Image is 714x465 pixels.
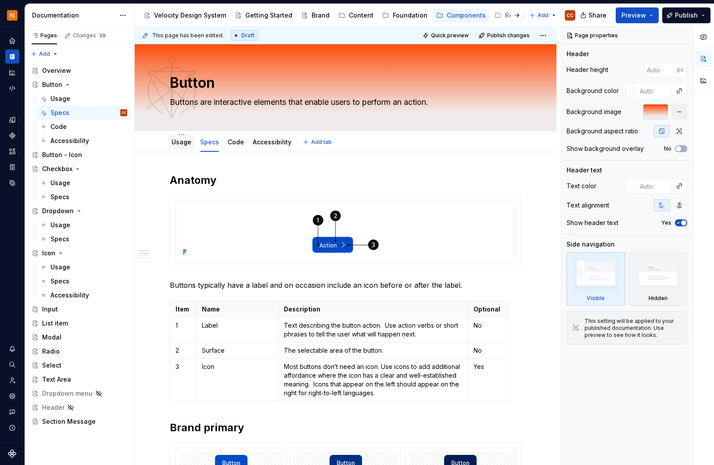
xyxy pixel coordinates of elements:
p: 2 [176,346,191,355]
a: Usage [36,92,131,106]
p: No [474,321,504,330]
div: Usage [50,263,70,272]
p: Item [176,305,191,314]
button: Quick preview [420,29,473,42]
div: Button - Icon [42,150,82,159]
a: Storybook stories [5,160,19,174]
div: Text color [567,182,596,190]
div: Foundation [393,11,427,20]
div: Notifications [5,342,19,356]
div: Header height [567,65,608,74]
a: Getting Started [231,8,296,22]
div: This setting will be applied to your published documentation. Use preview to see how it looks. [585,318,682,339]
a: Home [5,34,19,48]
button: Add [28,48,61,60]
div: Pages [32,32,57,39]
a: Header [28,401,131,415]
div: Show background overlay [567,144,644,153]
div: Text alignment [567,201,609,210]
a: Code automation [5,81,19,95]
a: Components [5,129,19,143]
div: Select [42,361,61,370]
div: Header text [567,166,602,175]
div: Checkbox [42,165,72,173]
p: Name [202,305,273,314]
span: Share [588,11,606,20]
div: Components [447,11,486,20]
p: Surface [202,346,273,355]
a: Data sources [5,176,19,190]
a: SpecsCC [36,106,131,120]
div: Accessibility [50,291,89,300]
div: Design tokens [5,113,19,127]
div: Text Area [42,375,71,384]
a: Icon [28,246,131,260]
p: Text describing the button action. Use action verbs or short phrases to tell the user what will h... [284,321,463,339]
a: Dropdown [28,204,131,218]
div: Specs [50,193,69,201]
a: Invite team [5,373,19,387]
div: Accessibility [50,136,89,145]
span: Publish changes [487,32,530,39]
a: Modal [28,330,131,344]
svg: Supernova Logo [8,449,17,458]
div: Changes [73,32,107,39]
p: The selectable area of the button. [284,346,463,355]
div: Visible [567,252,625,306]
p: 1 [176,321,191,330]
a: Usage [172,138,191,146]
div: Dropdown [42,207,74,215]
button: Share [576,7,612,23]
button: Publish changes [476,29,534,42]
div: Usage [50,94,70,103]
a: Code [228,138,244,146]
a: Settings [5,389,19,403]
span: 39 [98,32,107,39]
a: Code [36,120,131,134]
a: Foundation [379,8,431,22]
a: Specs [36,190,131,204]
p: 3 [176,362,191,371]
p: Icon [202,362,273,371]
a: Text Area [28,372,131,386]
span: Preview [621,11,646,20]
div: Specs [50,277,69,286]
a: Resources [491,8,541,22]
div: List item [42,319,68,328]
div: Code [50,122,67,131]
div: Content [349,11,373,20]
div: Visible [587,295,605,302]
button: Add [527,9,560,21]
div: Background image [567,107,621,116]
span: Publish [675,11,698,20]
button: Preview [616,7,659,23]
div: Section Message [42,417,96,426]
p: Label [202,321,273,330]
div: Specs [197,132,222,151]
div: Page tree [28,64,131,429]
div: Usage [50,221,70,229]
a: Usage [36,218,131,232]
div: Header [42,403,65,412]
a: Analytics [5,65,19,79]
a: List item [28,316,131,330]
span: Add [538,12,549,19]
a: Content [335,8,377,22]
button: Contact support [5,405,19,419]
a: Brand [298,8,333,22]
div: Hidden [649,295,667,302]
img: bb28370b-b938-4458-ba0e-c5bddf6d21d4.png [7,10,18,21]
a: Accessibility [36,134,131,148]
h2: Anatomy [170,173,521,187]
div: Header [567,50,589,58]
div: Icon [42,249,55,258]
div: Search ⌘K [5,358,19,372]
a: Velocity Design System [140,8,230,22]
div: Code [224,132,248,151]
